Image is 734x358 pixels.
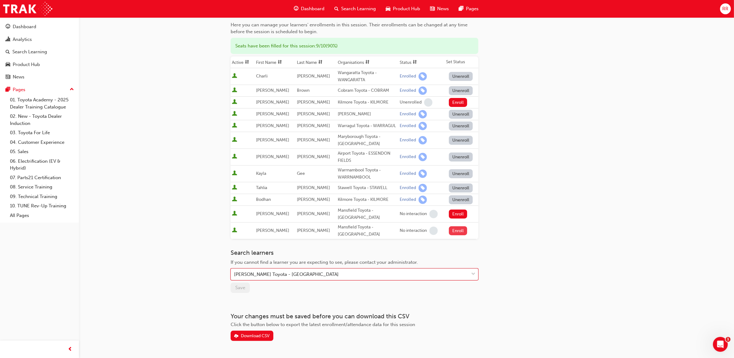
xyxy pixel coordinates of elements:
[449,183,473,192] button: Unenroll
[241,333,270,338] div: Download CSV
[419,196,427,204] span: learningRecordVerb_ENROLL-icon
[400,171,416,177] div: Enrolled
[393,5,420,12] span: Product Hub
[338,224,397,238] div: Mansfield Toyota - [GEOGRAPHIC_DATA]
[338,167,397,181] div: Warrnambool Toyota - WARRNAMBOOL
[437,5,449,12] span: News
[232,211,237,217] span: User is active
[419,153,427,161] span: learningRecordVerb_ENROLL-icon
[419,72,427,81] span: learningRecordVerb_ENROLL-icon
[454,2,484,15] a: pages-iconPages
[419,136,427,144] span: learningRecordVerb_ENROLL-icon
[231,38,478,54] div: Seats have been filled for this session : 9 / 10 ( 90% )
[419,170,427,178] span: learningRecordVerb_ENROLL-icon
[256,185,267,190] span: Tahlia
[256,154,289,159] span: [PERSON_NAME]
[720,3,731,14] button: RR
[7,128,76,138] a: 03. Toyota For Life
[256,228,289,233] span: [PERSON_NAME]
[232,185,237,191] span: User is active
[7,201,76,211] a: 10. TUNE Rev-Up Training
[2,59,76,70] a: Product Hub
[419,110,427,118] span: learningRecordVerb_ENROLL-icon
[7,95,76,112] a: 01. Toyota Academy - 2025 Dealer Training Catalogue
[338,207,397,221] div: Mansfield Toyota - [GEOGRAPHIC_DATA]
[232,137,237,143] span: User is active
[231,283,250,293] button: Save
[338,122,397,130] div: Warragul Toyota - WARRAGUL
[425,2,454,15] a: news-iconNews
[256,137,289,143] span: [PERSON_NAME]
[245,60,249,65] span: sorting-icon
[449,169,473,178] button: Unenroll
[256,111,289,117] span: [PERSON_NAME]
[297,185,330,190] span: [PERSON_NAME]
[297,154,330,159] span: [PERSON_NAME]
[256,123,289,128] span: [PERSON_NAME]
[13,61,40,68] div: Product Hub
[449,195,473,204] button: Unenroll
[337,56,398,68] th: Toggle SortBy
[459,5,463,13] span: pages-icon
[289,2,329,15] a: guage-iconDashboard
[2,84,76,95] button: Pages
[297,137,330,143] span: [PERSON_NAME]
[449,210,467,219] button: Enroll
[256,171,266,176] span: Kayla
[466,5,479,12] span: Pages
[400,99,422,105] div: Unenrolled
[6,87,10,93] span: pages-icon
[301,5,324,12] span: Dashboard
[449,110,473,119] button: Unenroll
[256,88,289,93] span: [PERSON_NAME]
[400,73,416,79] div: Enrolled
[424,98,432,107] span: learningRecordVerb_NONE-icon
[338,150,397,164] div: Airport Toyota - ESSENDON FIELDS
[449,86,473,95] button: Unenroll
[7,173,76,183] a: 07. Parts21 Certification
[13,36,32,43] div: Analytics
[256,211,289,216] span: [PERSON_NAME]
[297,88,310,93] span: Brown
[449,72,473,81] button: Unenroll
[297,99,330,105] span: [PERSON_NAME]
[6,24,10,30] span: guage-icon
[381,2,425,15] a: car-iconProduct Hub
[232,111,237,117] span: User is active
[12,48,47,55] div: Search Learning
[68,346,73,353] span: prev-icon
[2,46,76,58] a: Search Learning
[338,133,397,147] div: Maryborough Toyota - [GEOGRAPHIC_DATA]
[429,227,438,235] span: learningRecordVerb_NONE-icon
[445,56,478,68] th: Set Status
[430,5,435,13] span: news-icon
[449,152,473,161] button: Unenroll
[70,86,74,94] span: up-icon
[338,111,397,118] div: [PERSON_NAME]
[278,60,282,65] span: sorting-icon
[7,138,76,147] a: 04. Customer Experience
[297,111,330,117] span: [PERSON_NAME]
[231,331,273,341] button: Download CSV
[231,313,478,320] h3: Your changes must be saved before you can download this CSV
[232,73,237,79] span: User is active
[256,197,271,202] span: Bodhan
[7,112,76,128] a: 02. New - Toyota Dealer Induction
[231,259,418,265] span: If you cannot find a learner you are expecting to see, please contact your administrator.
[6,62,10,68] span: car-icon
[297,171,305,176] span: Gee
[6,74,10,80] span: news-icon
[471,270,476,278] span: down-icon
[7,192,76,201] a: 09. Technical Training
[294,5,298,13] span: guage-icon
[341,5,376,12] span: Search Learning
[386,5,390,13] span: car-icon
[334,5,339,13] span: search-icon
[419,184,427,192] span: learningRecordVerb_ENROLL-icon
[296,56,337,68] th: Toggle SortBy
[449,98,467,107] button: Enroll
[400,111,416,117] div: Enrolled
[400,197,416,203] div: Enrolled
[255,56,296,68] th: Toggle SortBy
[297,228,330,233] span: [PERSON_NAME]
